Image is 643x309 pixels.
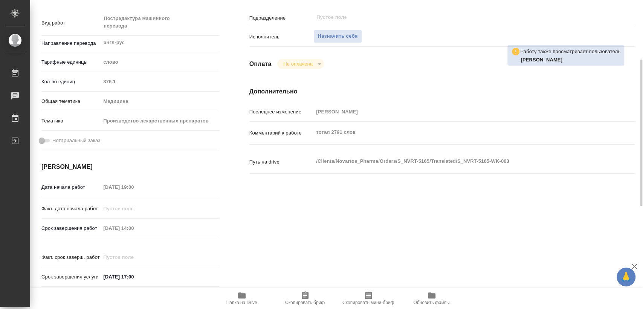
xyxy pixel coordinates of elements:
[41,273,101,281] p: Срок завершения услуги
[101,95,219,108] div: Медицина
[41,58,101,66] p: Тарифные единицы
[316,13,585,22] input: Пустое поле
[249,87,635,96] h4: Дополнительно
[249,14,314,22] p: Подразделение
[101,203,166,214] input: Пустое поле
[41,98,101,105] p: Общая тематика
[313,106,602,117] input: Пустое поле
[521,57,562,63] b: [PERSON_NAME]
[41,19,101,27] p: Вид работ
[249,158,314,166] p: Путь на drive
[277,59,324,69] div: Не оплачена
[318,32,357,41] span: Назначить себя
[101,56,219,69] div: слово
[313,30,362,43] button: Назначить себя
[520,48,620,55] p: Работу также просматривает пользователь
[249,33,314,41] p: Исполнитель
[210,288,273,309] button: Папка на Drive
[617,268,635,286] button: 🙏
[41,117,101,125] p: Тематика
[41,40,101,47] p: Направление перевода
[101,115,219,127] div: Производство лекарственных препаратов
[41,254,101,261] p: Факт. срок заверш. работ
[620,269,632,285] span: 🙏
[101,182,166,193] input: Пустое поле
[313,155,602,168] textarea: /Clients/Novartos_Pharma/Orders/S_NVRT-5165/Translated/S_NVRT-5165-WK-003
[249,129,314,137] p: Комментарий к работе
[41,225,101,232] p: Срок завершения работ
[41,205,101,213] p: Факт. дата начала работ
[41,78,101,86] p: Кол-во единиц
[285,300,325,305] span: Скопировать бриф
[281,61,315,67] button: Не оплачена
[337,288,400,309] button: Скопировать мини-бриф
[521,56,620,64] p: Грабко Мария
[313,126,602,139] textarea: тотал 2791 слов
[342,300,394,305] span: Скопировать мини-бриф
[41,184,101,191] p: Дата начала работ
[101,271,166,282] input: ✎ Введи что-нибудь
[41,162,219,171] h4: [PERSON_NAME]
[249,108,314,116] p: Последнее изменение
[101,252,166,263] input: Пустое поле
[273,288,337,309] button: Скопировать бриф
[226,300,257,305] span: Папка на Drive
[413,300,450,305] span: Обновить файлы
[101,223,166,234] input: Пустое поле
[101,76,219,87] input: Пустое поле
[52,137,100,144] span: Нотариальный заказ
[400,288,463,309] button: Обновить файлы
[249,60,272,69] h4: Оплата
